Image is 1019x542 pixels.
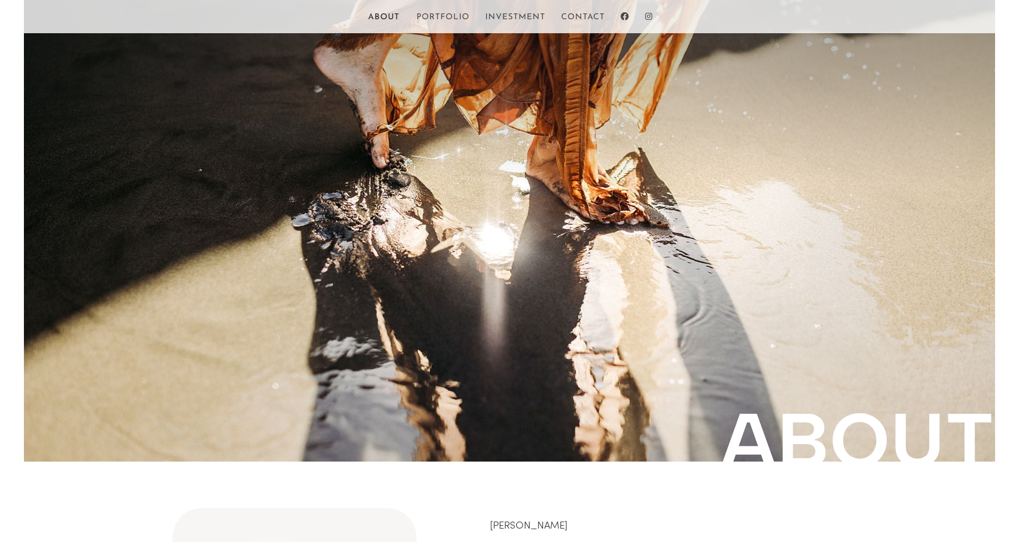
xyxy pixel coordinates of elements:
[416,13,470,33] a: Portfolio
[367,12,401,23] a: About
[561,13,605,33] a: Contact
[485,13,545,33] a: Investment
[490,518,568,532] span: [PERSON_NAME]
[24,392,995,496] h2: About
